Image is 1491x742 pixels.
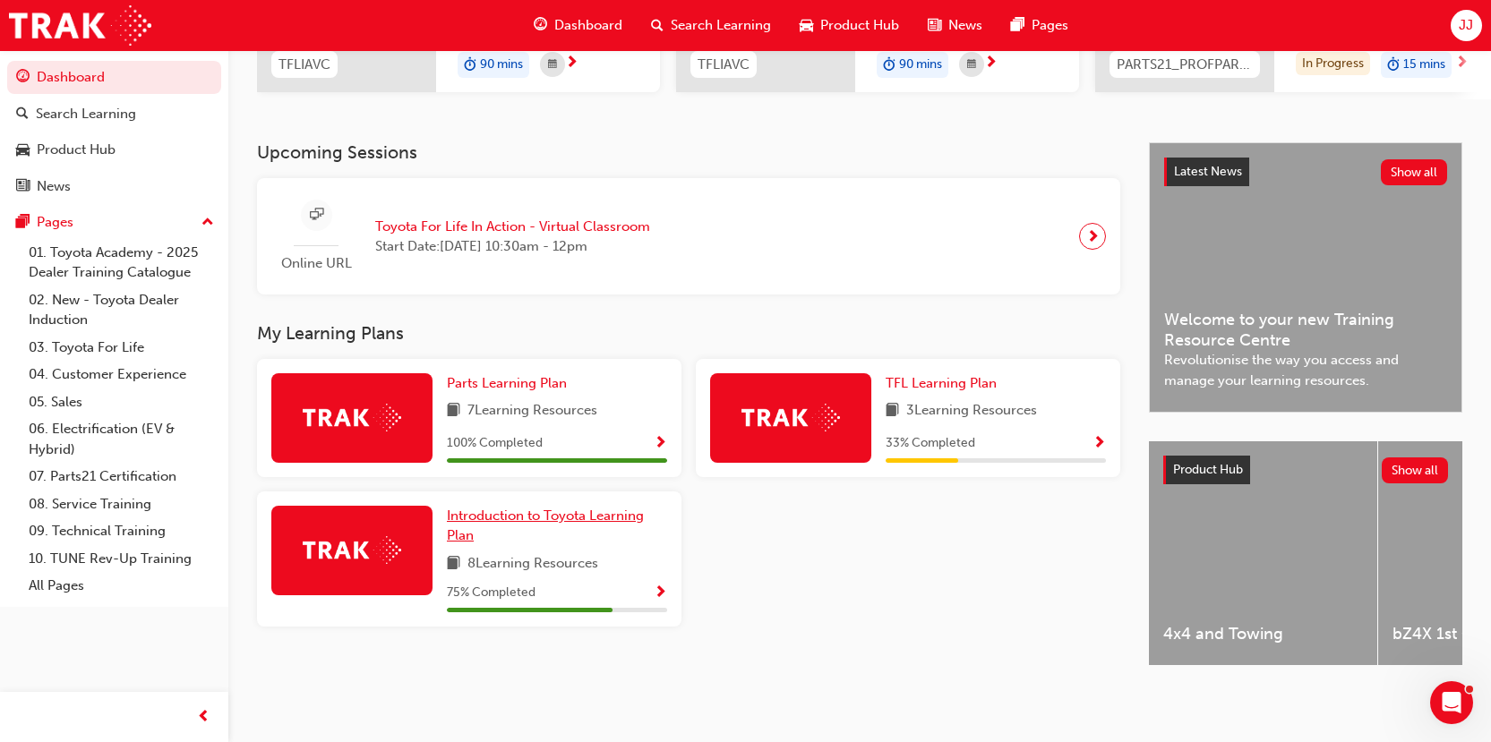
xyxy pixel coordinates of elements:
h3: My Learning Plans [257,323,1120,344]
span: up-icon [201,211,214,235]
span: duration-icon [464,54,476,77]
a: Product HubShow all [1163,456,1448,484]
span: Online URL [271,253,361,274]
span: next-icon [1455,55,1469,72]
span: Latest News [1174,164,1242,179]
h3: Upcoming Sessions [257,142,1120,163]
span: guage-icon [16,70,30,86]
span: search-icon [16,107,29,123]
a: All Pages [21,572,221,600]
div: Product Hub [37,140,116,160]
span: book-icon [447,400,460,422]
span: Parts Learning Plan [447,375,567,391]
span: Product Hub [1173,462,1243,477]
span: Product Hub [820,15,899,36]
span: duration-icon [883,54,895,77]
span: book-icon [886,400,899,422]
img: Trak [303,536,401,564]
a: 06. Electrification (EV & Hybrid) [21,415,221,463]
button: Show Progress [654,582,667,604]
a: Introduction to Toyota Learning Plan [447,506,667,546]
button: JJ [1451,10,1482,41]
span: 4x4 and Towing [1163,624,1363,644]
a: 07. Parts21 Certification [21,463,221,490]
span: 7 Learning Resources [467,400,597,422]
span: prev-icon [197,706,210,729]
span: sessionType_ONLINE_URL-icon [310,204,323,226]
span: calendar-icon [967,54,976,76]
a: Product Hub [7,133,221,166]
a: 10. TUNE Rev-Up Training [21,545,221,573]
span: next-icon [565,55,578,72]
span: book-icon [447,553,460,576]
span: News [948,15,982,36]
span: Welcome to your new Training Resource Centre [1164,310,1447,350]
a: 03. Toyota For Life [21,334,221,362]
span: TFL Learning Plan [886,375,997,391]
span: Revolutionise the way you access and manage your learning resources. [1164,350,1447,390]
span: car-icon [800,14,813,37]
span: calendar-icon [548,54,557,76]
button: DashboardSearch LearningProduct HubNews [7,57,221,206]
a: news-iconNews [913,7,997,44]
a: Search Learning [7,98,221,131]
span: 15 mins [1403,55,1445,75]
a: Online URLToyota For Life In Action - Virtual ClassroomStart Date:[DATE] 10:30am - 12pm [271,192,1106,281]
span: next-icon [984,55,998,72]
button: Show all [1382,457,1449,483]
a: 01. Toyota Academy - 2025 Dealer Training Catalogue [21,239,221,286]
span: 90 mins [480,55,523,75]
span: car-icon [16,142,30,158]
a: search-iconSearch Learning [637,7,785,44]
a: guage-iconDashboard [519,7,637,44]
span: 100 % Completed [447,433,543,454]
a: 4x4 and Towing [1149,441,1377,665]
span: news-icon [16,179,30,195]
span: Introduction to Toyota Learning Plan [447,507,644,544]
span: Show Progress [1093,436,1106,452]
a: pages-iconPages [997,7,1083,44]
a: 09. Technical Training [21,517,221,545]
a: News [7,170,221,203]
span: TFLIAVC [278,55,330,75]
span: Start Date: [DATE] 10:30am - 12pm [375,236,650,257]
span: TFLIAVC [698,55,750,75]
button: Show Progress [654,432,667,455]
img: Trak [741,404,840,431]
span: Show Progress [654,585,667,601]
img: Trak [9,5,151,46]
span: 3 Learning Resources [906,400,1037,422]
button: Pages [7,206,221,239]
span: search-icon [651,14,664,37]
span: 75 % Completed [447,583,536,603]
span: 90 mins [899,55,942,75]
a: Latest NewsShow allWelcome to your new Training Resource CentreRevolutionise the way you access a... [1149,142,1462,413]
a: Dashboard [7,61,221,94]
span: guage-icon [534,14,547,37]
div: Search Learning [36,104,136,124]
span: Toyota For Life In Action - Virtual Classroom [375,217,650,237]
a: 08. Service Training [21,490,221,518]
div: In Progress [1296,52,1370,76]
a: 02. New - Toyota Dealer Induction [21,286,221,334]
span: Search Learning [671,15,771,36]
span: Pages [1032,15,1068,36]
span: Dashboard [554,15,622,36]
a: car-iconProduct Hub [785,7,913,44]
span: pages-icon [16,215,30,231]
div: News [37,176,71,197]
img: Trak [303,404,401,431]
span: PARTS21_PROFPART1_0923_EL [1117,55,1253,75]
span: 8 Learning Resources [467,553,598,576]
button: Show all [1381,159,1448,185]
span: pages-icon [1011,14,1024,37]
div: Pages [37,212,73,233]
iframe: Intercom live chat [1430,681,1473,724]
span: 33 % Completed [886,433,975,454]
a: Parts Learning Plan [447,373,574,394]
span: JJ [1459,15,1473,36]
a: TFL Learning Plan [886,373,1004,394]
a: Latest NewsShow all [1164,158,1447,186]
